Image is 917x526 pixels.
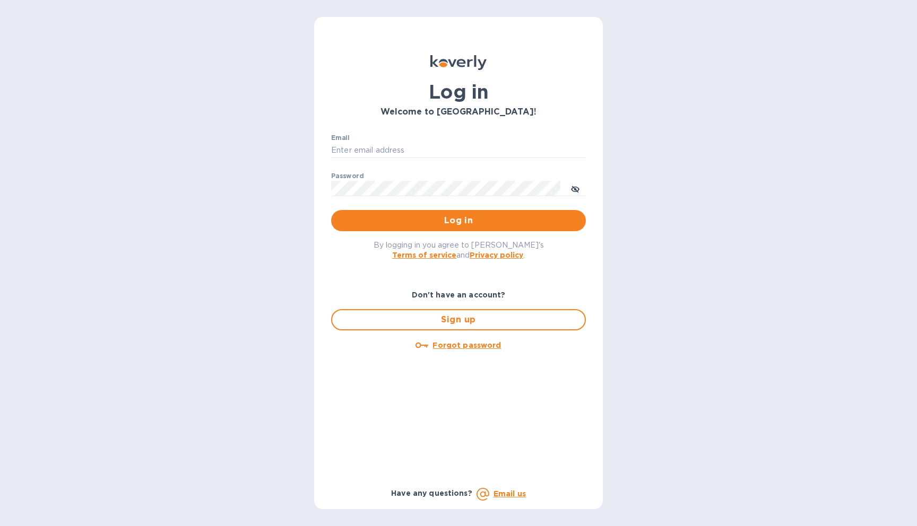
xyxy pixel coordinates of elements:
h3: Welcome to [GEOGRAPHIC_DATA]! [331,107,586,117]
b: Don't have an account? [412,291,506,299]
h1: Log in [331,81,586,103]
button: Sign up [331,309,586,330]
span: By logging in you agree to [PERSON_NAME]'s and . [374,241,544,259]
u: Forgot password [432,341,501,349]
label: Email [331,135,350,141]
a: Email us [494,489,526,498]
input: Enter email address [331,143,586,159]
button: toggle password visibility [565,178,586,199]
button: Log in [331,210,586,231]
span: Sign up [341,313,576,326]
a: Privacy policy [470,251,523,259]
b: Have any questions? [391,489,472,497]
a: Terms of service [392,251,456,259]
span: Log in [340,214,577,227]
img: Koverly [430,55,487,70]
label: Password [331,173,364,179]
